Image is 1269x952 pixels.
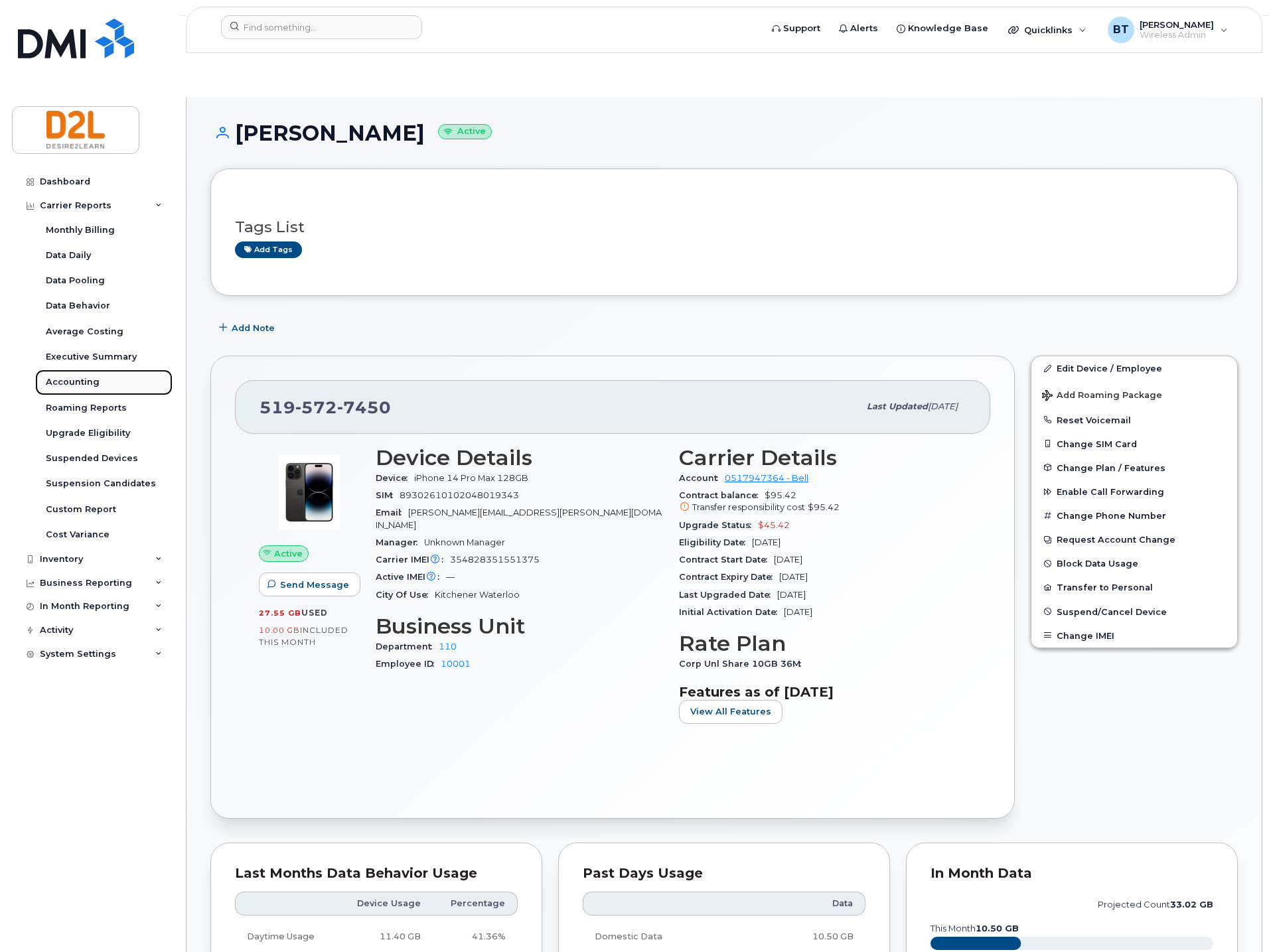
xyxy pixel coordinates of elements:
span: iPhone 14 Pro Max 128GB [414,473,528,483]
a: 0517947364 - Bell [725,473,808,483]
button: Change Plan / Features [1031,456,1237,480]
span: Manager [376,537,424,547]
span: Last updated [867,401,928,411]
span: [DATE] [784,607,812,617]
span: Eligibility Date [679,537,752,547]
span: 10.00 GB [259,626,300,635]
span: Corp Unl Share 10GB 36M [679,659,808,669]
button: Suspend/Cancel Device [1031,600,1237,624]
button: Add Note [210,316,286,340]
div: Past Days Usage [583,867,865,880]
h3: Device Details [376,446,663,470]
text: projected count [1098,900,1213,910]
a: Edit Device / Employee [1031,356,1237,380]
span: 27.55 GB [259,608,301,618]
a: Add tags [235,241,302,258]
h3: Business Unit [376,614,663,638]
span: used [301,608,328,618]
span: SIM [376,490,400,500]
span: Contract balance [679,490,765,500]
span: [DATE] [774,555,802,565]
span: [DATE] [777,590,806,600]
span: Add Roaming Package [1042,390,1162,403]
span: City Of Use [376,590,435,600]
span: [DATE] [752,537,781,547]
span: Upgrade Status [679,520,758,530]
span: Contract Start Date [679,555,774,565]
span: 519 [260,397,391,417]
h3: Carrier Details [679,446,966,470]
span: Kitchener Waterloo [435,590,520,600]
span: Active IMEI [376,572,446,582]
span: Device [376,473,414,483]
h3: Rate Plan [679,632,966,655]
span: [DATE] [928,401,958,411]
button: Change SIM Card [1031,432,1237,456]
button: Request Account Change [1031,527,1237,551]
span: View All Features [690,705,771,718]
span: Enable Call Forwarding [1057,487,1164,497]
button: Reset Voicemail [1031,408,1237,432]
th: Data [741,892,865,916]
span: Last Upgraded Date [679,590,777,600]
button: Transfer to Personal [1031,575,1237,599]
a: 110 [439,642,457,651]
span: 354828351551375 [450,555,540,565]
span: Carrier IMEI [376,555,450,565]
span: Suspend/Cancel Device [1057,606,1167,616]
div: In Month Data [931,867,1213,880]
span: Transfer responsibility cost [692,502,805,512]
span: included this month [259,625,348,647]
span: 572 [295,397,337,417]
button: Enable Call Forwarding [1031,480,1237,504]
span: $95.42 [679,490,966,514]
tspan: 33.02 GB [1170,900,1213,910]
span: Department [376,642,439,651]
th: Device Usage [339,892,433,916]
span: Email [376,508,408,517]
text: this month [930,923,1019,933]
th: Percentage [433,892,518,916]
span: 89302610102048019343 [400,490,519,500]
span: Add Note [232,322,275,334]
span: Unknown Manager [424,537,505,547]
button: Change IMEI [1031,624,1237,647]
button: Send Message [259,573,360,596]
div: Last Months Data Behavior Usage [235,867,518,880]
tspan: 10.50 GB [976,923,1019,933]
span: Send Message [280,578,349,591]
span: $95.42 [808,502,840,512]
span: Active [274,547,303,560]
span: — [446,572,455,582]
span: 7450 [337,397,391,417]
img: image20231002-3703462-by0d28.jpeg [269,452,349,532]
span: Contract Expiry Date [679,572,779,582]
span: [PERSON_NAME][EMAIL_ADDRESS][PERSON_NAME][DOMAIN_NAME] [376,508,662,529]
span: Employee ID [376,659,441,669]
span: Account [679,473,725,483]
span: $45.42 [758,520,790,530]
button: Add Roaming Package [1031,381,1237,408]
h1: [PERSON_NAME] [210,121,1238,145]
small: Active [438,124,492,139]
h3: Features as of [DATE] [679,684,966,700]
h3: Tags List [235,219,1213,236]
span: [DATE] [779,572,808,582]
button: Change Phone Number [1031,504,1237,527]
span: Initial Activation Date [679,607,784,617]
button: View All Features [679,700,783,724]
button: Block Data Usage [1031,551,1237,575]
span: Change Plan / Features [1057,462,1165,472]
a: 10001 [441,659,471,669]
